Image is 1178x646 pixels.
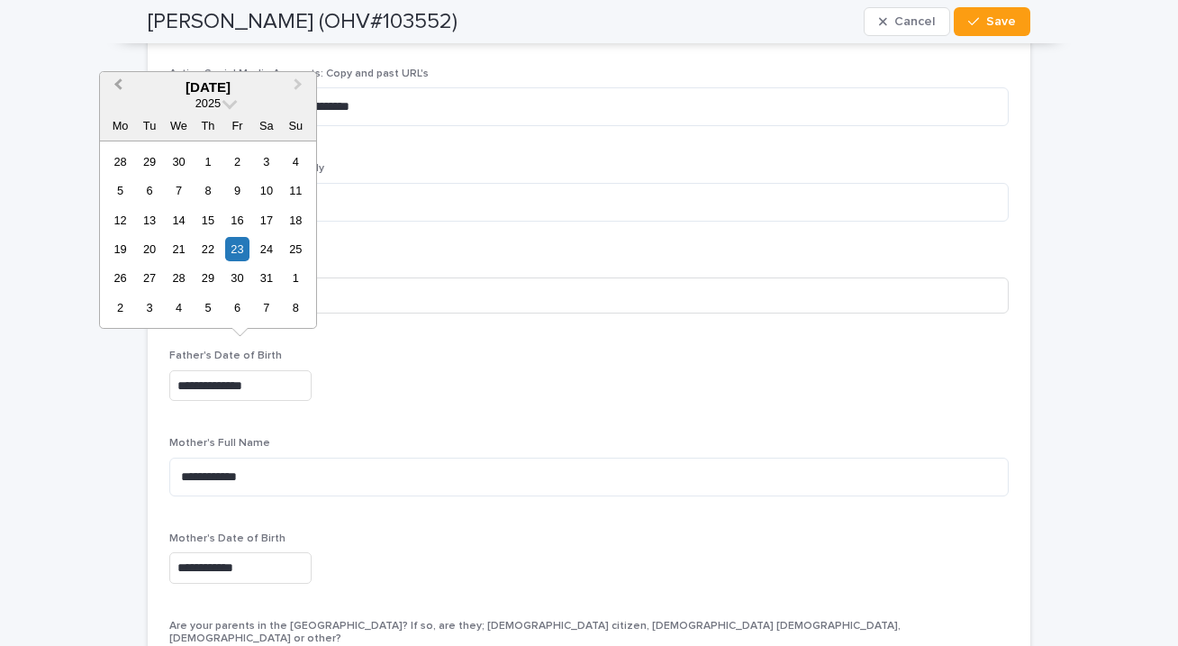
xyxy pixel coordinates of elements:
[195,266,220,290] div: Choose Thursday, 29 May 2025
[108,178,132,203] div: Choose Monday, 5 May 2025
[225,114,249,138] div: Fr
[284,296,308,320] div: Choose Sunday, 8 June 2025
[195,114,220,138] div: Th
[167,114,191,138] div: We
[108,114,132,138] div: Mo
[254,178,278,203] div: Choose Saturday, 10 May 2025
[225,296,249,320] div: Choose Friday, 6 June 2025
[225,150,249,174] div: Choose Friday, 2 May 2025
[167,150,191,174] div: Choose Wednesday, 30 April 2025
[864,7,950,36] button: Cancel
[986,15,1016,28] span: Save
[195,96,221,110] span: 2025
[225,266,249,290] div: Choose Friday, 30 May 2025
[169,533,285,544] span: Mother's Date of Birth
[225,178,249,203] div: Choose Friday, 9 May 2025
[167,266,191,290] div: Choose Wednesday, 28 May 2025
[284,114,308,138] div: Su
[254,150,278,174] div: Choose Saturday, 3 May 2025
[284,266,308,290] div: Choose Sunday, 1 June 2025
[108,150,132,174] div: Choose Monday, 28 April 2025
[137,114,161,138] div: Tu
[137,296,161,320] div: Choose Tuesday, 3 June 2025
[167,208,191,232] div: Choose Wednesday, 14 May 2025
[167,178,191,203] div: Choose Wednesday, 7 May 2025
[169,350,282,361] span: Father's Date of Birth
[105,147,310,323] div: month 2025-05
[195,296,220,320] div: Choose Thursday, 5 June 2025
[108,266,132,290] div: Choose Monday, 26 May 2025
[254,114,278,138] div: Sa
[195,178,220,203] div: Choose Thursday, 8 May 2025
[254,237,278,261] div: Choose Saturday, 24 May 2025
[148,9,458,35] h2: [PERSON_NAME] (OHV#103552)
[284,178,308,203] div: Choose Sunday, 11 May 2025
[108,237,132,261] div: Choose Monday, 19 May 2025
[284,208,308,232] div: Choose Sunday, 18 May 2025
[195,208,220,232] div: Choose Thursday, 15 May 2025
[195,150,220,174] div: Choose Thursday, 1 May 2025
[285,74,314,103] button: Next Month
[284,150,308,174] div: Choose Sunday, 4 May 2025
[137,178,161,203] div: Choose Tuesday, 6 May 2025
[254,266,278,290] div: Choose Saturday, 31 May 2025
[167,296,191,320] div: Choose Wednesday, 4 June 2025
[108,208,132,232] div: Choose Monday, 12 May 2025
[169,438,270,449] span: Mother's Full Name
[169,621,901,644] span: Are your parents in the [GEOGRAPHIC_DATA]? If so, are they; [DEMOGRAPHIC_DATA] citizen, [DEMOGRAP...
[169,68,429,79] span: Active Social Media Accounts: Copy and past URL's
[284,237,308,261] div: Choose Sunday, 25 May 2025
[195,237,220,261] div: Choose Thursday, 22 May 2025
[167,237,191,261] div: Choose Wednesday, 21 May 2025
[254,296,278,320] div: Choose Saturday, 7 June 2025
[894,15,935,28] span: Cancel
[102,74,131,103] button: Previous Month
[137,150,161,174] div: Choose Tuesday, 29 April 2025
[108,296,132,320] div: Choose Monday, 2 June 2025
[225,208,249,232] div: Choose Friday, 16 May 2025
[137,208,161,232] div: Choose Tuesday, 13 May 2025
[225,237,249,261] div: Choose Friday, 23 May 2025
[137,266,161,290] div: Choose Tuesday, 27 May 2025
[137,237,161,261] div: Choose Tuesday, 20 May 2025
[954,7,1030,36] button: Save
[100,79,316,96] div: [DATE]
[254,208,278,232] div: Choose Saturday, 17 May 2025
